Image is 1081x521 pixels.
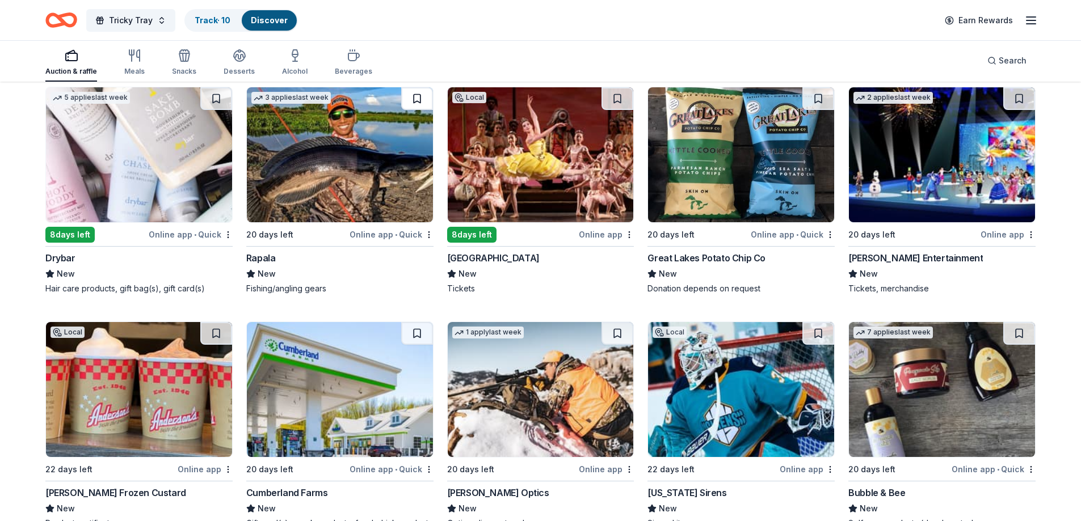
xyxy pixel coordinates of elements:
[246,87,434,294] a: Image for Rapala3 applieslast week20 days leftOnline app•QuickRapalaNewFishing/angling gears
[448,87,634,222] img: Image for Saratoga Performing Arts Center
[395,230,397,239] span: •
[648,87,834,222] img: Image for Great Lakes Potato Chip Co
[978,49,1036,72] button: Search
[86,9,175,32] button: Tricky Tray
[848,283,1036,294] div: Tickets, merchandise
[659,502,677,515] span: New
[247,87,433,222] img: Image for Rapala
[459,502,477,515] span: New
[395,465,397,474] span: •
[350,462,434,476] div: Online app Quick
[45,463,92,476] div: 22 days left
[647,486,726,499] div: [US_STATE] Sirens
[860,502,878,515] span: New
[853,92,933,104] div: 2 applies last week
[149,227,233,242] div: Online app Quick
[447,283,634,294] div: Tickets
[46,322,232,457] img: Image for Anderson's Frozen Custard
[51,327,85,338] div: Local
[45,7,77,33] a: Home
[952,462,1036,476] div: Online app Quick
[447,463,494,476] div: 20 days left
[45,283,233,294] div: Hair care products, gift bag(s), gift card(s)
[45,44,97,82] button: Auction & raffle
[246,228,293,242] div: 20 days left
[447,251,540,265] div: [GEOGRAPHIC_DATA]
[335,67,372,76] div: Beverages
[46,87,232,222] img: Image for Drybar
[849,87,1035,222] img: Image for Feld Entertainment
[647,87,835,294] a: Image for Great Lakes Potato Chip Co20 days leftOnline app•QuickGreat Lakes Potato Chip CoNewDona...
[194,230,196,239] span: •
[224,44,255,82] button: Desserts
[659,267,677,281] span: New
[45,227,95,243] div: 8 days left
[452,327,524,338] div: 1 apply last week
[251,92,331,104] div: 3 applies last week
[172,44,196,82] button: Snacks
[57,502,75,515] span: New
[251,15,288,25] a: Discover
[172,67,196,76] div: Snacks
[780,462,835,476] div: Online app
[335,44,372,82] button: Beverages
[647,251,765,265] div: Great Lakes Potato Chip Co
[124,67,145,76] div: Meals
[648,322,834,457] img: Image for New York Sirens
[282,67,308,76] div: Alcohol
[999,54,1027,67] span: Search
[282,44,308,82] button: Alcohol
[653,327,687,338] div: Local
[452,92,486,103] div: Local
[849,322,1035,457] img: Image for Bubble & Bee
[448,322,634,457] img: Image for Burris Optics
[848,486,905,499] div: Bubble & Bee
[45,251,75,265] div: Drybar
[579,227,634,242] div: Online app
[195,15,230,25] a: Track· 10
[447,227,497,243] div: 8 days left
[51,92,130,104] div: 5 applies last week
[184,9,298,32] button: Track· 10Discover
[997,465,999,474] span: •
[647,228,695,242] div: 20 days left
[938,10,1020,31] a: Earn Rewards
[647,463,695,476] div: 22 days left
[853,327,933,338] div: 7 applies last week
[579,462,634,476] div: Online app
[45,87,233,294] a: Image for Drybar5 applieslast week8days leftOnline app•QuickDrybarNewHair care products, gift bag...
[751,227,835,242] div: Online app Quick
[246,486,328,499] div: Cumberland Farms
[224,67,255,76] div: Desserts
[124,44,145,82] button: Meals
[447,87,634,294] a: Image for Saratoga Performing Arts CenterLocal8days leftOnline app[GEOGRAPHIC_DATA]NewTickets
[459,267,477,281] span: New
[860,267,878,281] span: New
[258,502,276,515] span: New
[848,87,1036,294] a: Image for Feld Entertainment2 applieslast week20 days leftOnline app[PERSON_NAME] EntertainmentNe...
[848,228,895,242] div: 20 days left
[647,283,835,294] div: Donation depends on request
[109,14,153,27] span: Tricky Tray
[350,227,434,242] div: Online app Quick
[45,67,97,76] div: Auction & raffle
[447,486,549,499] div: [PERSON_NAME] Optics
[246,463,293,476] div: 20 days left
[981,227,1036,242] div: Online app
[57,267,75,281] span: New
[247,322,433,457] img: Image for Cumberland Farms
[796,230,798,239] span: •
[178,462,233,476] div: Online app
[848,251,983,265] div: [PERSON_NAME] Entertainment
[258,267,276,281] span: New
[848,463,895,476] div: 20 days left
[246,283,434,294] div: Fishing/angling gears
[45,486,186,499] div: [PERSON_NAME] Frozen Custard
[246,251,276,265] div: Rapala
